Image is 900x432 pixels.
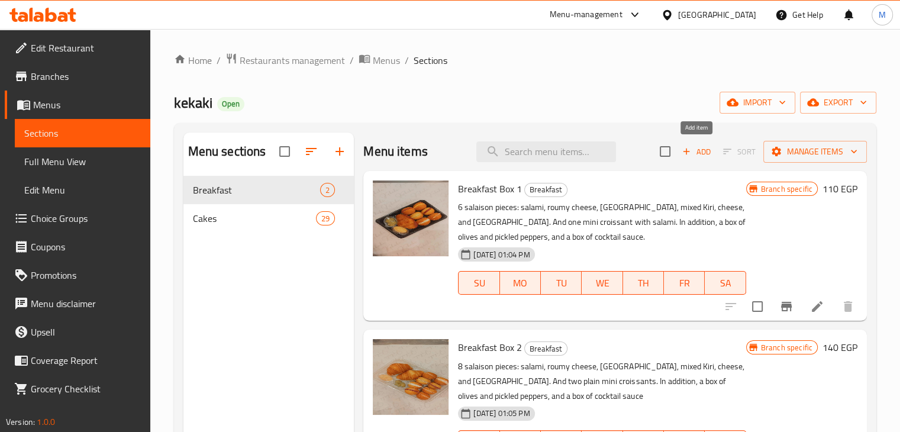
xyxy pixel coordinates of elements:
[469,249,534,260] span: [DATE] 01:04 PM
[317,213,334,224] span: 29
[350,53,354,67] li: /
[414,53,447,67] span: Sections
[174,53,212,67] a: Home
[525,342,567,356] span: Breakfast
[745,294,770,319] span: Select to update
[458,271,499,295] button: SU
[5,91,150,119] a: Menus
[183,204,354,233] div: Cakes29
[678,143,715,161] button: Add
[756,342,817,353] span: Branch specific
[680,145,712,159] span: Add
[729,95,786,110] span: import
[15,119,150,147] a: Sections
[31,211,141,225] span: Choice Groups
[31,296,141,311] span: Menu disclaimer
[5,62,150,91] a: Branches
[653,139,678,164] span: Select section
[240,53,345,67] span: Restaurants management
[359,53,400,68] a: Menus
[463,275,495,292] span: SU
[321,185,334,196] span: 2
[458,180,522,198] span: Breakfast Box 1
[15,147,150,176] a: Full Menu View
[183,176,354,204] div: Breakfast2
[31,325,141,339] span: Upsell
[225,53,345,68] a: Restaurants management
[405,53,409,67] li: /
[458,200,746,244] p: 6 salaison pieces: salami, roumy cheese, [GEOGRAPHIC_DATA], mixed Kiri, cheese, and [GEOGRAPHIC_D...
[33,98,141,112] span: Menus
[525,183,567,196] span: Breakfast
[773,144,857,159] span: Manage items
[505,275,536,292] span: MO
[320,183,335,197] div: items
[174,89,212,116] span: kekaki
[550,8,622,22] div: Menu-management
[31,240,141,254] span: Coupons
[705,271,746,295] button: SA
[772,292,801,321] button: Branch-specific-item
[500,271,541,295] button: MO
[524,341,567,356] div: Breakfast
[373,180,449,256] img: Breakfast Box 1
[24,126,141,140] span: Sections
[469,408,534,419] span: [DATE] 01:05 PM
[678,8,756,21] div: [GEOGRAPHIC_DATA]
[24,183,141,197] span: Edit Menu
[5,204,150,233] a: Choice Groups
[5,346,150,375] a: Coverage Report
[541,271,582,295] button: TU
[800,92,876,114] button: export
[31,41,141,55] span: Edit Restaurant
[31,382,141,396] span: Grocery Checklist
[879,8,886,21] span: M
[31,268,141,282] span: Promotions
[664,271,705,295] button: FR
[809,95,867,110] span: export
[183,171,354,237] nav: Menu sections
[5,261,150,289] a: Promotions
[325,137,354,166] button: Add section
[174,53,876,68] nav: breadcrumb
[709,275,741,292] span: SA
[15,176,150,204] a: Edit Menu
[373,53,400,67] span: Menus
[6,414,35,430] span: Version:
[524,183,567,197] div: Breakfast
[297,137,325,166] span: Sort sections
[193,183,321,197] span: Breakfast
[37,414,55,430] span: 1.0.0
[217,99,244,109] span: Open
[5,34,150,62] a: Edit Restaurant
[586,275,618,292] span: WE
[458,359,746,404] p: 8 salaison pieces: salami, roumy cheese, [GEOGRAPHIC_DATA], mixed Kiri, cheese, and [GEOGRAPHIC_D...
[5,375,150,403] a: Grocery Checklist
[24,154,141,169] span: Full Menu View
[363,143,428,160] h2: Menu items
[31,69,141,83] span: Branches
[834,292,862,321] button: delete
[623,271,664,295] button: TH
[272,139,297,164] span: Select all sections
[669,275,700,292] span: FR
[5,318,150,346] a: Upsell
[373,339,449,415] img: Breakfast Box 2
[193,211,317,225] span: Cakes
[188,143,266,160] h2: Menu sections
[476,141,616,162] input: search
[458,338,522,356] span: Breakfast Box 2
[546,275,577,292] span: TU
[720,92,795,114] button: import
[763,141,867,163] button: Manage items
[5,289,150,318] a: Menu disclaimer
[582,271,622,295] button: WE
[822,180,857,197] h6: 110 EGP
[5,233,150,261] a: Coupons
[31,353,141,367] span: Coverage Report
[316,211,335,225] div: items
[628,275,659,292] span: TH
[810,299,824,314] a: Edit menu item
